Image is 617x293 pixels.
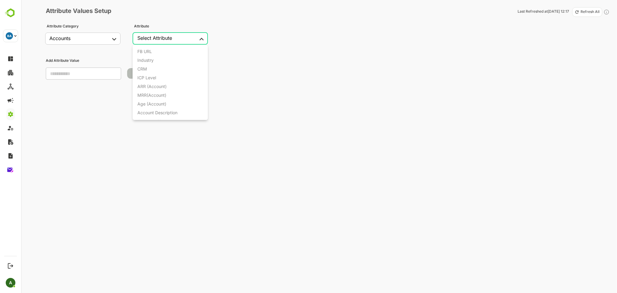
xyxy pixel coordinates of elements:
div: Age (Account) [137,101,166,106]
div: ARR (Account) [137,84,167,89]
div: Account Description [137,110,177,115]
div: Industry [137,58,154,63]
div: Company Name [137,119,169,124]
div: MRR(Account) [137,93,166,98]
div: FB URL [137,49,152,54]
div: CRM [137,66,147,71]
div: ICP Level [137,75,156,80]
